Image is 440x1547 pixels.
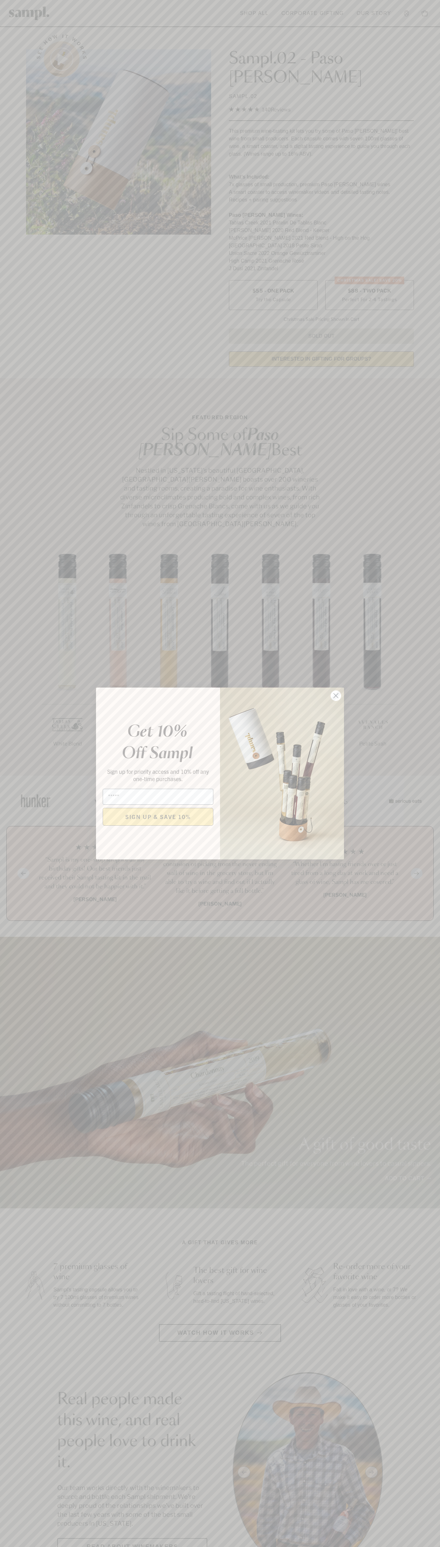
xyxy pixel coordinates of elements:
em: Get 10% Off Sampl [122,724,193,761]
button: SIGN UP & SAVE 10% [103,808,213,826]
input: Email [103,789,213,805]
span: Sign up for priority access and 10% off any one-time purchases. [107,768,209,782]
button: Close dialog [330,690,341,701]
img: 96933287-25a1-481a-a6d8-4dd623390dc6.png [220,688,344,859]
